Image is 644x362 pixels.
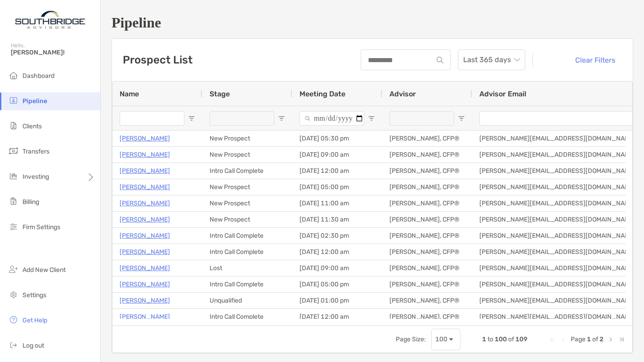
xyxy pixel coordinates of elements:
[382,276,472,292] div: [PERSON_NAME], CFP®
[8,171,19,181] img: investing icon
[549,336,556,343] div: First Page
[382,260,472,276] div: [PERSON_NAME], CFP®
[120,149,170,160] a: [PERSON_NAME]
[22,122,42,130] span: Clients
[120,311,170,322] a: [PERSON_NAME]
[120,230,170,241] a: [PERSON_NAME]
[437,57,443,63] img: input icon
[202,131,292,146] div: New Prospect
[618,336,625,343] div: Last Page
[396,335,426,343] div: Page Size:
[8,120,19,131] img: clients icon
[8,145,19,156] img: transfers icon
[210,90,230,98] span: Stage
[202,276,292,292] div: Intro Call Complete
[120,295,170,306] a: [PERSON_NAME]
[368,115,375,122] button: Open Filter Menu
[382,147,472,163] div: [PERSON_NAME], CFP®
[292,309,382,325] div: [DATE] 12:00 am
[599,335,604,343] span: 2
[382,179,472,195] div: [PERSON_NAME], CFP®
[8,70,19,81] img: dashboard icon
[382,131,472,146] div: [PERSON_NAME], CFP®
[278,115,285,122] button: Open Filter Menu
[382,195,472,211] div: [PERSON_NAME], CFP®
[120,246,170,258] a: [PERSON_NAME]
[292,244,382,260] div: [DATE] 12:00 am
[22,291,46,299] span: Settings
[22,317,47,324] span: Get Help
[22,198,39,206] span: Billing
[120,279,170,290] a: [PERSON_NAME]
[382,293,472,308] div: [PERSON_NAME], CFP®
[561,50,622,70] button: Clear Filters
[292,195,382,211] div: [DATE] 11:00 am
[8,339,19,350] img: logout icon
[8,196,19,207] img: billing icon
[22,173,49,181] span: Investing
[292,228,382,244] div: [DATE] 02:30 pm
[202,244,292,260] div: Intro Call Complete
[487,335,493,343] span: to
[202,147,292,163] div: New Prospect
[120,111,184,126] input: Name Filter Input
[292,212,382,227] div: [DATE] 11:30 am
[22,148,49,155] span: Transfers
[587,335,591,343] span: 1
[202,163,292,179] div: Intro Call Complete
[435,335,447,343] div: 100
[482,335,486,343] span: 1
[508,335,514,343] span: of
[8,95,19,106] img: pipeline icon
[292,179,382,195] div: [DATE] 05:00 pm
[22,342,44,349] span: Log out
[202,309,292,325] div: Intro Call Complete
[458,115,465,122] button: Open Filter Menu
[120,90,139,98] span: Name
[479,90,526,98] span: Advisor Email
[120,181,170,193] a: [PERSON_NAME]
[11,49,95,56] span: [PERSON_NAME]!
[292,260,382,276] div: [DATE] 09:00 am
[120,262,170,274] a: [PERSON_NAME]
[382,212,472,227] div: [PERSON_NAME], CFP®
[382,244,472,260] div: [PERSON_NAME], CFP®
[463,50,520,70] span: Last 365 days
[607,336,614,343] div: Next Page
[120,198,170,209] a: [PERSON_NAME]
[382,163,472,179] div: [PERSON_NAME], CFP®
[188,115,195,122] button: Open Filter Menu
[120,214,170,225] a: [PERSON_NAME]
[292,147,382,163] div: [DATE] 09:00 am
[495,335,507,343] span: 100
[202,195,292,211] div: New Prospect
[292,276,382,292] div: [DATE] 05:00 pm
[8,264,19,275] img: add_new_client icon
[389,90,416,98] span: Advisor
[300,90,345,98] span: Meeting Date
[112,14,633,31] h1: Pipeline
[22,266,66,274] span: Add New Client
[120,165,170,176] a: [PERSON_NAME]
[22,97,47,105] span: Pipeline
[292,293,382,308] div: [DATE] 01:00 pm
[8,221,19,232] img: firm-settings icon
[202,212,292,227] div: New Prospect
[120,133,170,144] a: [PERSON_NAME]
[431,329,461,350] div: Page Size
[292,163,382,179] div: [DATE] 12:00 am
[515,335,528,343] span: 109
[382,309,472,325] div: [PERSON_NAME], CFP®
[560,336,567,343] div: Previous Page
